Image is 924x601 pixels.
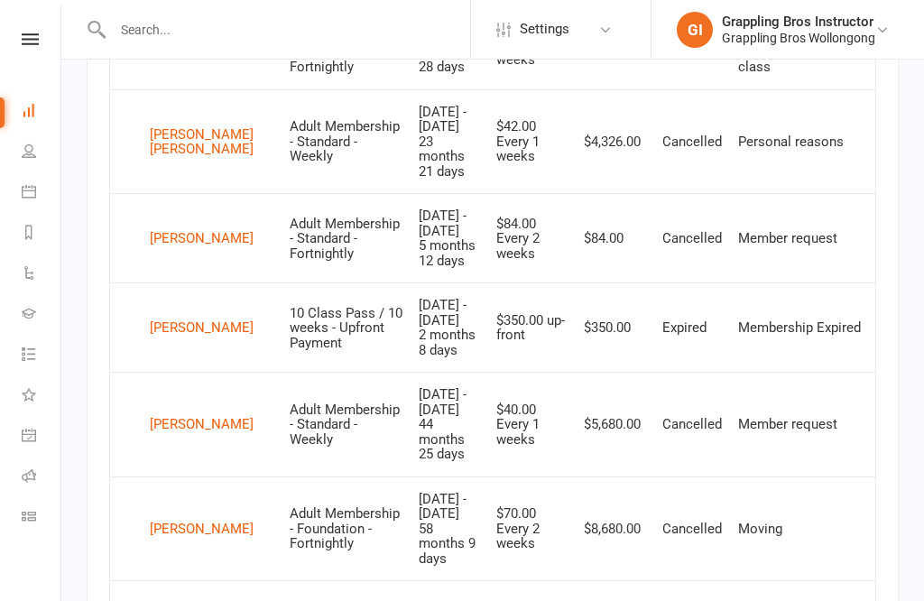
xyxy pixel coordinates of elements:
[411,476,488,581] td: [DATE] - [DATE]
[576,89,654,194] td: $4,326.00
[722,14,875,30] div: Grappling Bros Instructor
[22,133,62,173] a: People
[419,238,480,268] div: 5 months 12 days
[576,476,654,581] td: $8,680.00
[150,411,254,439] div: [PERSON_NAME]
[496,506,567,551] div: $70.00 Every 2 weeks
[22,376,62,417] a: What's New
[118,225,273,252] a: [PERSON_NAME]
[419,134,480,180] div: 23 months 21 days
[411,372,488,476] td: [DATE] - [DATE]
[496,402,567,448] div: $40.00 Every 1 weeks
[22,92,62,133] a: Dashboard
[730,372,875,476] td: Member request
[654,193,730,282] td: Cancelled
[118,411,273,439] a: [PERSON_NAME]
[730,282,875,372] td: Membership Expired
[411,89,488,194] td: [DATE] - [DATE]
[576,193,654,282] td: $84.00
[677,12,713,48] div: GI
[496,119,567,164] div: $42.00 Every 1 weeks
[722,30,875,46] div: Grappling Bros Wollongong
[520,9,569,50] span: Settings
[419,328,480,357] div: 2 months 8 days
[22,498,62,539] a: Class kiosk mode
[419,522,480,567] div: 58 months 9 days
[282,476,411,581] td: Adult Membership - Foundation - Fortnightly
[496,217,567,262] div: $84.00 Every 2 weeks
[22,214,62,254] a: Reports
[107,17,470,42] input: Search...
[150,314,254,341] div: [PERSON_NAME]
[411,282,488,372] td: [DATE] - [DATE]
[730,476,875,581] td: Moving
[22,458,62,498] a: Roll call kiosk mode
[419,45,480,75] div: 6 months 28 days
[150,127,273,157] div: [PERSON_NAME] [PERSON_NAME]
[118,127,273,157] a: [PERSON_NAME] [PERSON_NAME]
[118,515,273,542] a: [PERSON_NAME]
[654,89,730,194] td: Cancelled
[730,89,875,194] td: Personal reasons
[496,313,567,343] div: $350.00 up-front
[411,193,488,282] td: [DATE] - [DATE]
[496,23,567,68] div: $72.00 Every 2 weeks
[282,193,411,282] td: Adult Membership - Standard - Fortnightly
[654,282,730,372] td: Expired
[282,282,411,372] td: 10 Class Pass / 10 weeks - Upfront Payment
[282,89,411,194] td: Adult Membership - Standard - Weekly
[576,372,654,476] td: $5,680.00
[730,193,875,282] td: Member request
[22,173,62,214] a: Calendar
[419,417,480,462] div: 44 months 25 days
[150,515,254,542] div: [PERSON_NAME]
[282,372,411,476] td: Adult Membership - Standard - Weekly
[576,282,654,372] td: $350.00
[654,476,730,581] td: Cancelled
[22,417,62,458] a: General attendance kiosk mode
[654,372,730,476] td: Cancelled
[150,225,254,252] div: [PERSON_NAME]
[118,314,273,341] a: [PERSON_NAME]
